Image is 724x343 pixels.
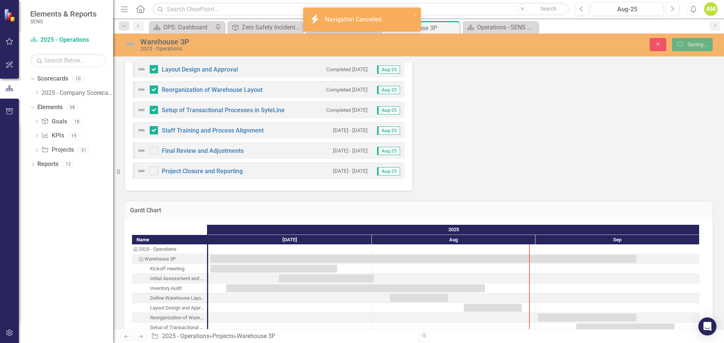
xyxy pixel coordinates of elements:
[372,235,535,245] div: Aug
[124,38,137,50] img: Not Defined
[132,264,207,274] div: Kickoff meeting
[137,146,146,155] img: Not Defined
[30,18,97,24] small: SENS
[132,254,207,264] div: Task: Start date: 2025-07-01 End date: 2025-09-19
[326,86,368,93] small: Completed [DATE]
[163,23,213,32] div: OPS: Dashboard
[150,264,184,274] div: Kickoff meeting
[140,46,454,52] div: 2025 - Operations
[137,166,146,175] img: Not Defined
[150,274,205,284] div: Initial Assessment and Planning
[41,117,67,126] a: Goals
[62,161,74,168] div: 12
[540,6,557,12] span: Search
[78,147,90,153] div: 31
[464,304,522,312] div: Task: Start date: 2025-08-18 End date: 2025-08-29
[150,323,205,332] div: Setup of Transactional Processes in SyteLine
[66,104,78,110] div: 68
[132,303,207,313] div: Task: Start date: 2025-08-18 End date: 2025-08-29
[672,38,713,51] button: Saving...
[144,254,176,264] div: Warehouse 3P
[150,303,205,313] div: Layout Design and Approval
[529,4,567,14] button: Search
[162,66,238,73] a: Layout Design and Approval
[132,274,207,284] div: Task: Start date: 2025-07-14 End date: 2025-08-01
[704,2,718,16] div: AM
[132,323,207,332] div: Task: Start date: 2025-09-08 End date: 2025-09-26
[132,235,207,244] div: Name
[150,284,182,293] div: Inventory Audit
[399,23,458,33] div: Warehouse 3P
[325,15,383,24] div: Navigation Cancelled
[41,89,113,98] a: 2025 - Company Scorecard
[72,76,84,82] div: 10
[413,11,418,19] button: close
[137,105,146,114] img: Not Defined
[162,127,264,134] a: Staff Training and Process Alignment
[132,244,207,254] div: 2025 - Operations
[137,126,146,135] img: Not Defined
[139,244,176,254] div: 2025 - Operations
[538,314,637,322] div: Task: Start date: 2025-09-01 End date: 2025-09-19
[591,2,663,16] button: Aug-25
[132,303,207,313] div: Layout Design and Approval
[41,131,64,140] a: KPIs
[377,106,400,114] span: Aug-25
[326,107,368,114] small: Completed [DATE]
[132,274,207,284] div: Initial Assessment and Planning
[132,293,207,303] div: Define Warehouse Layout Structure
[326,66,368,73] small: Completed [DATE]
[132,313,207,323] div: Task: Start date: 2025-09-01 End date: 2025-09-19
[130,207,707,214] h3: Gantt Chart
[208,225,699,235] div: 2025
[229,23,301,32] a: Zero Safety Incidents in [DATE]
[377,147,400,155] span: Aug-25
[132,284,207,293] div: Inventory Audit
[132,244,207,254] div: Task: 2025 - Operations Start date: 2025-01-01 End date: 2025-01-02
[150,313,205,323] div: Reorganization of Warehouse Layout
[208,235,372,245] div: Jul
[212,332,234,340] a: Projects
[132,323,207,332] div: Setup of Transactional Processes in SyteLine
[68,133,80,139] div: 19
[377,86,400,94] span: Aug-25
[377,167,400,175] span: Aug-25
[137,85,146,94] img: Not Defined
[132,313,207,323] div: Reorganization of Warehouse Layout
[151,23,213,32] a: OPS: Dashboard
[30,9,97,18] span: Elements & Reports
[162,332,209,340] a: 2025 - Operations
[41,146,74,154] a: Projects
[71,118,83,125] div: 18
[333,147,368,154] small: [DATE] - [DATE]
[698,317,716,335] div: Open Intercom Messenger
[162,86,262,93] a: Reorganization of Warehouse Layout
[4,9,17,22] img: ClearPoint Strategy
[390,294,448,302] div: Task: Start date: 2025-08-04 End date: 2025-08-15
[465,23,536,32] a: Operations - SENS Only Metrics
[594,5,661,14] div: Aug-25
[279,274,374,282] div: Task: Start date: 2025-07-14 End date: 2025-08-01
[242,23,301,32] div: Zero Safety Incidents in [DATE]
[210,255,637,263] div: Task: Start date: 2025-07-01 End date: 2025-09-19
[153,3,569,16] input: Search ClearPoint...
[37,75,68,83] a: Scorecards
[377,66,400,74] span: Aug-25
[150,293,205,303] div: Define Warehouse Layout Structure
[137,65,146,74] img: Not Defined
[30,36,106,44] a: 2025 - Operations
[333,168,368,175] small: [DATE] - [DATE]
[237,332,275,340] div: Warehouse 3P
[576,323,675,331] div: Task: Start date: 2025-09-08 End date: 2025-09-26
[162,168,243,175] a: Project Closure and Reporting
[162,147,244,154] a: Final Review and Adjustments
[132,254,207,264] div: Warehouse 3P
[151,332,413,341] div: » »
[333,127,368,134] small: [DATE] - [DATE]
[162,107,285,114] a: Setup of Transactional Processes in SyteLine
[377,127,400,135] span: Aug-25
[210,265,337,273] div: Task: Start date: 2025-07-01 End date: 2025-07-25
[132,264,207,274] div: Task: Start date: 2025-07-01 End date: 2025-07-25
[37,103,63,112] a: Elements
[535,235,699,245] div: Sep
